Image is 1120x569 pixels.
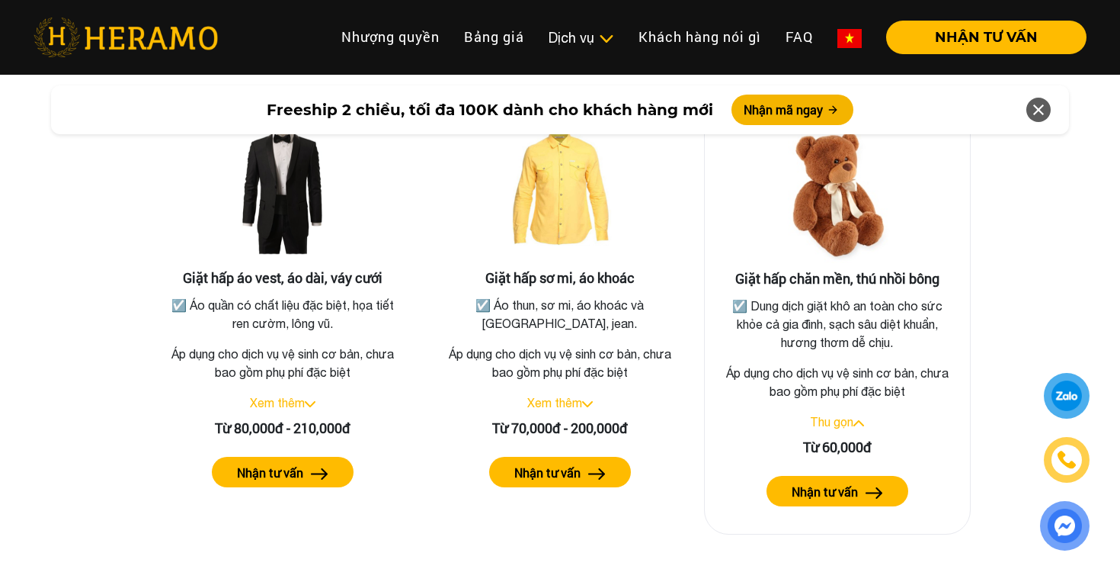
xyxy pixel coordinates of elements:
img: arrow [588,468,606,480]
img: Giặt hấp áo vest, áo dài, váy cưới [206,117,359,270]
div: Từ 60,000đ [717,437,958,458]
div: Từ 70,000đ - 200,000đ [439,418,681,439]
h3: Giặt hấp chăn mền, thú nhồi bông [717,271,958,288]
span: Freeship 2 chiều, tối đa 100K dành cho khách hàng mới [267,98,713,121]
img: Giặt hấp chăn mền, thú nhồi bông [761,118,914,271]
h3: Giặt hấp sơ mi, áo khoác [439,270,681,287]
img: phone-icon [1056,449,1078,471]
img: arrow [866,487,883,499]
button: Nhận mã ngay [731,95,853,125]
p: Áp dụng cho dịch vụ vệ sinh cơ bản, chưa bao gồm phụ phí đặc biệt [162,345,404,381]
button: Nhận tư vấn [212,457,354,487]
a: phone-icon [1046,439,1088,481]
label: Nhận tư vấn [237,464,303,482]
h3: Giặt hấp áo vest, áo dài, váy cưới [162,270,404,287]
div: Từ 80,000đ - 210,000đ [162,418,404,439]
img: Giặt hấp sơ mi, áo khoác [484,117,636,270]
button: Nhận tư vấn [489,457,631,487]
p: ☑️ Dung dịch giặt khô an toàn cho sức khỏe cả gia đình, sạch sâu diệt khuẩn, hương thơm dễ chịu. [720,297,955,352]
a: Bảng giá [452,21,536,53]
a: FAQ [773,21,825,53]
button: NHẬN TƯ VẤN [886,21,1086,54]
p: Áp dụng cho dịch vụ vệ sinh cơ bản, chưa bao gồm phụ phí đặc biệt [439,345,681,381]
img: arrow [311,468,328,480]
img: arrow_down.svg [582,401,593,407]
p: ☑️ Áo thun, sơ mi, áo khoác và [GEOGRAPHIC_DATA], jean. [442,296,678,333]
div: Dịch vụ [549,27,614,48]
a: NHẬN TƯ VẤN [874,31,1086,44]
a: Nhận tư vấn arrow [162,457,404,487]
img: subToggleIcon [598,31,614,47]
label: Nhận tư vấn [514,464,581,482]
a: Nhận tư vấn arrow [717,476,958,506]
img: vn-flag.png [837,29,862,48]
a: Khách hàng nói gì [626,21,773,53]
p: ☑️ Áo quần có chất liệu đặc biệt, họa tiết ren cườm, lông vũ. [165,296,401,333]
p: Áp dụng cho dịch vụ vệ sinh cơ bản, chưa bao gồm phụ phí đặc biệt [717,364,958,400]
a: Xem thêm [527,396,582,410]
a: Thu gọn [810,415,853,429]
a: Nhận tư vấn arrow [439,457,681,487]
img: arrow_up.svg [853,420,864,426]
a: Nhượng quyền [329,21,452,53]
label: Nhận tư vấn [792,483,858,501]
img: heramo-logo.png [34,18,218,57]
button: Nhận tư vấn [766,476,908,506]
a: Xem thêm [250,396,305,410]
img: arrow_down.svg [305,401,315,407]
